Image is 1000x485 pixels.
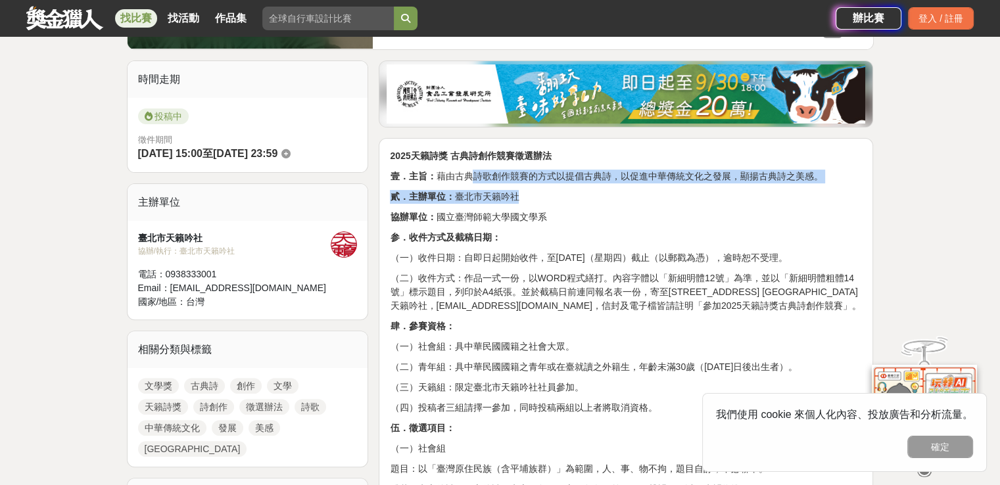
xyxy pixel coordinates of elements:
span: 國家/地區： [138,296,187,307]
p: （二）收件方式：作品一式一份，以WORD程式繕打。內容字體以「新細明體12號」為準，並以「新細明體粗體14號」標示題目，列印於A4紙張。並於截稿日前連同報名表一份，寄至[STREET_ADDRE... [390,271,862,313]
a: 文學 [267,378,298,394]
a: 發展 [212,420,243,436]
span: 投稿中 [138,108,189,124]
p: 藉由古典詩歌創作競賽的方式以提倡古典詩，以促進中華傳統文化之發展，顯揚古典詩之美感。 [390,170,862,183]
strong: 参．收件方式及截稿日期： [390,232,500,242]
a: 詩歌 [295,399,326,415]
a: [GEOGRAPHIC_DATA] [138,441,247,457]
a: 辦比賽 [836,7,901,30]
a: 徵選辦法 [239,399,289,415]
strong: 壹．主旨： [390,171,436,181]
span: 徵件期間 [138,135,172,145]
a: 詩創作 [193,399,234,415]
img: d2146d9a-e6f6-4337-9592-8cefde37ba6b.png [872,365,977,452]
a: 找比賽 [115,9,157,28]
span: 我們使用 cookie 來個人化內容、投放廣告和分析流量。 [716,409,973,420]
p: （二）青年組：具中華民國國籍之青年或在臺就讀之外籍生，年齡未滿30歲（[DATE]日後出生者）。 [390,360,862,374]
p: 臺北市天籟吟社 [390,190,862,204]
a: 古典詩 [184,378,225,394]
a: 作品集 [210,9,252,28]
a: 文學獎 [138,378,179,394]
p: （一）收件日期：自即日起開始收件，至[DATE]（星期四）截止（以郵戳為憑），逾時恕不受理。 [390,251,862,265]
div: 時間走期 [128,61,368,98]
button: 確定 [907,436,973,458]
span: [DATE] 15:00 [138,148,202,159]
a: 美感 [249,420,280,436]
a: 找活動 [162,9,204,28]
p: 國立臺灣師範大學國文學系 [390,210,862,224]
div: 主辦單位 [128,184,368,221]
strong: 2025天籟詩獎 古典詩創作競賽徵選辦法 [390,150,551,161]
div: Email： [EMAIL_ADDRESS][DOMAIN_NAME] [138,281,331,295]
input: 全球自行車設計比賽 [262,7,394,30]
p: 題目：以「臺灣原住民族（含平埔族群）」為範圍，人、事、物不拘，題目自訂，不必聯章。 [390,462,862,476]
div: 協辦/執行： 臺北市天籟吟社 [138,245,331,257]
div: 臺北市天籟吟社 [138,231,331,245]
div: 電話： 0938333001 [138,267,331,281]
span: 至 [202,148,213,159]
strong: 伍．徵選項目： [390,423,454,433]
strong: 協辦單位： [390,212,436,222]
p: （一）社會組：具中華民國國籍之社會大眾。 [390,340,862,354]
a: 天籟詩獎 [138,399,188,415]
div: 登入 / 註冊 [908,7,974,30]
p: （一）社會組 [390,442,862,455]
img: 1c81a89c-c1b3-4fd6-9c6e-7d29d79abef5.jpg [387,64,865,124]
div: 相關分類與標籤 [128,331,368,368]
a: 中華傳統文化 [138,420,206,436]
span: [DATE] 23:59 [213,148,277,159]
p: （三）天籟組：限定臺北市天籟吟社社員參加。 [390,381,862,394]
p: （四）投稿者三組請擇一參加，同時投稿兩組以上者將取消資格。 [390,401,862,415]
strong: 貳．主辦單位： [390,191,454,202]
a: 創作 [230,378,262,394]
strong: 肆．參賽資格： [390,321,454,331]
span: 台灣 [186,296,204,307]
